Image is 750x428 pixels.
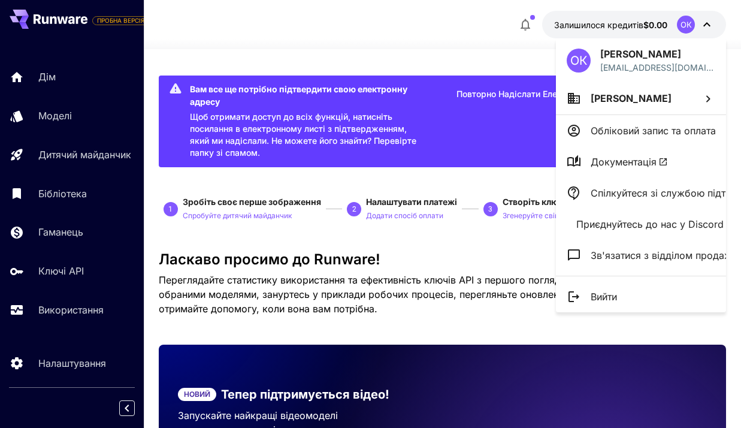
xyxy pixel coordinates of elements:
button: [PERSON_NAME] [556,82,726,114]
font: Документація [591,156,657,168]
font: [PERSON_NAME] [600,48,681,60]
font: Приєднуйтесь до нас у Discord [576,218,724,230]
font: Зв'язатися з відділом продажів [591,249,740,261]
font: [EMAIL_ADDRESS][DOMAIN_NAME] [600,62,713,85]
font: Обліковий запис та оплата [591,125,716,137]
font: Вийти [591,291,617,303]
div: olekssandrkozak589@gmail.com [600,61,715,74]
font: [PERSON_NAME] [591,92,672,104]
font: ОК [570,53,587,68]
